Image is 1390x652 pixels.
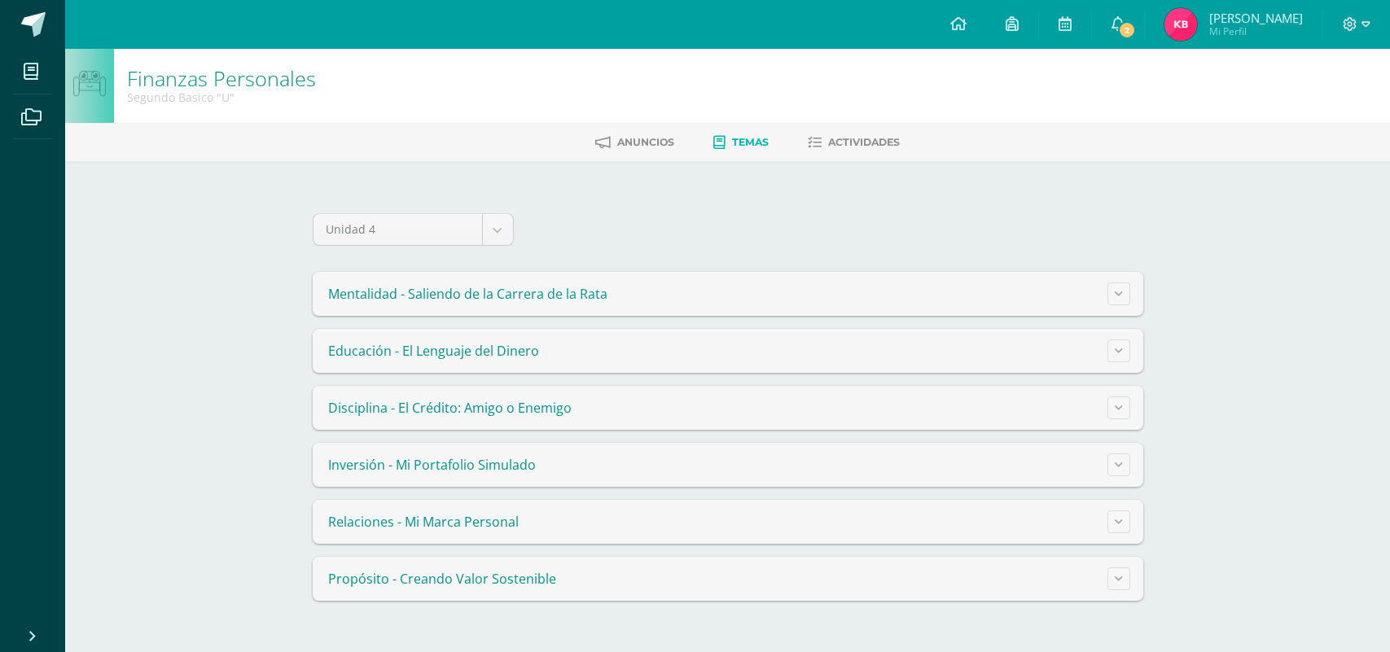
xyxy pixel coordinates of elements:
span: Mi Perfil [1209,24,1303,38]
span: Mentalidad - Saliendo de la Carrera de la Rata [328,285,607,303]
summary: Mentalidad - Saliendo de la Carrera de la Rata [313,272,1143,316]
a: Actividades [808,129,900,155]
a: Unidad 4 [314,214,513,245]
span: Unidad 4 [326,214,470,245]
summary: Educación - El Lenguaje del Dinero [313,329,1143,373]
span: Relaciones - Mi Marca Personal [328,513,519,531]
span: Temas [732,136,769,148]
h1: Finanzas Personales [127,67,316,90]
span: [PERSON_NAME] [1209,10,1303,26]
div: Segundo Basico 'U' [127,90,316,105]
span: Disciplina - El Crédito: Amigo o Enemigo [328,399,572,417]
span: Propósito - Creando Valor Sostenible [328,570,556,588]
span: Actividades [828,136,900,148]
summary: Inversión - Mi Portafolio Simulado [313,443,1143,487]
span: 2 [1118,21,1136,39]
summary: Propósito - Creando Valor Sostenible [313,557,1143,601]
summary: Relaciones - Mi Marca Personal [313,500,1143,544]
img: e3d76aa3e373cd7ace3d414d737efcfc.png [1164,8,1197,41]
a: Temas [713,129,769,155]
span: Inversión - Mi Portafolio Simulado [328,456,536,474]
img: bot1.png [73,71,105,97]
a: Anuncios [595,129,674,155]
span: Educación - El Lenguaje del Dinero [328,342,539,360]
span: Anuncios [617,136,674,148]
a: Finanzas Personales [127,64,316,92]
summary: Disciplina - El Crédito: Amigo o Enemigo [313,386,1143,430]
